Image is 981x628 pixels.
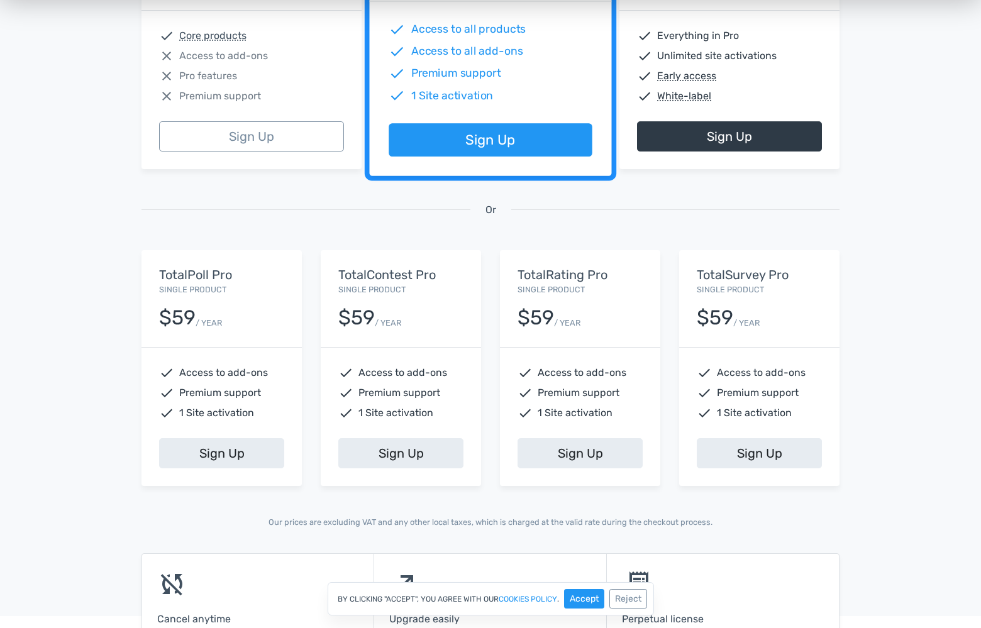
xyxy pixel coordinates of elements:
span: Access to add-ons [538,365,626,380]
abbr: Early access [657,69,716,84]
h5: TotalContest Pro [338,268,463,282]
span: check [159,385,174,400]
span: north_east [389,569,419,599]
a: Sign Up [338,438,463,468]
span: Access to add-ons [179,365,268,380]
a: Sign Up [389,124,592,157]
span: Or [485,202,496,218]
span: check [518,365,533,380]
span: Unlimited site activations [657,48,777,63]
small: Single Product [159,285,226,294]
p: Our prices are excluding VAT and any other local taxes, which is charged at the valid rate during... [141,516,840,528]
small: / YEAR [196,317,222,329]
button: Accept [564,589,604,609]
a: Sign Up [159,121,344,151]
h6: Upgrade easily [389,614,590,625]
span: 1 Site activation [179,405,254,421]
span: check [637,48,652,63]
span: Premium support [179,385,261,400]
abbr: Core products [179,28,247,43]
a: Sign Up [518,438,643,468]
a: Sign Up [637,121,822,151]
span: Access to all add-ons [411,43,523,60]
h5: TotalRating Pro [518,268,643,282]
span: 1 Site activation [717,405,792,421]
span: close [159,48,174,63]
small: Single Product [338,285,406,294]
span: 1 Site activation [358,405,433,421]
span: check [159,28,174,43]
span: 1 Site activation [411,87,494,104]
h6: Cancel anytime [157,614,358,625]
h6: Perpetual license [622,614,824,625]
span: check [637,89,652,104]
span: check [518,405,533,421]
div: $59 [159,307,196,329]
span: Premium support [358,385,440,400]
span: sync_disabled [157,569,187,599]
span: receipt_long [622,569,652,599]
h5: TotalSurvey Pro [697,268,822,282]
span: Access to add-ons [358,365,447,380]
span: Premium support [179,89,261,104]
span: check [697,365,712,380]
small: / YEAR [554,317,580,329]
span: check [389,87,405,104]
small: / YEAR [733,317,760,329]
button: Reject [609,589,647,609]
span: close [159,89,174,104]
span: check [637,69,652,84]
span: check [159,405,174,421]
span: check [338,405,353,421]
a: Sign Up [697,438,822,468]
small: / YEAR [375,317,401,329]
span: check [338,385,353,400]
span: check [389,21,405,38]
div: $59 [518,307,554,329]
span: check [697,385,712,400]
div: By clicking "Accept", you agree with our . [328,582,654,615]
span: Premium support [717,385,799,400]
abbr: White-label [657,89,711,104]
span: Pro features [179,69,237,84]
a: cookies policy [499,595,557,603]
span: check [389,43,405,60]
span: check [389,65,405,82]
span: check [637,28,652,43]
h5: TotalPoll Pro [159,268,284,282]
span: Access to add-ons [179,48,268,63]
span: check [338,365,353,380]
small: Single Product [697,285,764,294]
span: Premium support [411,65,501,82]
span: close [159,69,174,84]
small: Single Product [518,285,585,294]
span: Premium support [538,385,619,400]
div: $59 [338,307,375,329]
div: $59 [697,307,733,329]
span: check [518,385,533,400]
span: check [697,405,712,421]
span: Everything in Pro [657,28,739,43]
span: Access to add-ons [717,365,806,380]
span: check [159,365,174,380]
span: 1 Site activation [538,405,612,421]
span: Access to all products [411,21,526,38]
a: Sign Up [159,438,284,468]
